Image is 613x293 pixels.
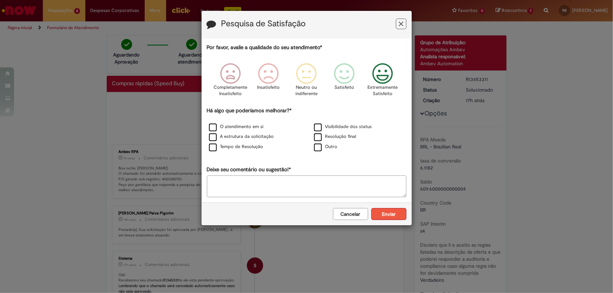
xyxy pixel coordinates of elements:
[209,144,263,150] label: Tempo de Resolução
[207,107,406,152] div: Há algo que poderíamos melhorar?*
[213,58,248,106] div: Completamente Insatisfeito
[314,144,338,150] label: Outro
[327,58,363,106] div: Satisfeito
[209,124,264,130] label: O atendimento em si
[257,84,280,91] p: Insatisfeito
[288,58,324,106] div: Neutro ou indiferente
[221,19,306,28] label: Pesquisa de Satisfação
[371,208,406,220] button: Enviar
[209,133,274,140] label: A estrutura da solicitação
[333,208,368,220] button: Cancelar
[365,58,400,106] div: Extremamente Satisfeito
[214,84,247,97] p: Completamente Insatisfeito
[207,166,291,173] label: Deixe seu comentário ou sugestão!*
[250,58,286,106] div: Insatisfeito
[335,84,354,91] p: Satisfeito
[314,133,357,140] label: Resolução final
[207,44,322,51] label: Por favor, avalie a qualidade do seu atendimento*
[367,84,398,97] p: Extremamente Satisfeito
[314,124,372,130] label: Visibilidade dos status
[294,84,319,97] p: Neutro ou indiferente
